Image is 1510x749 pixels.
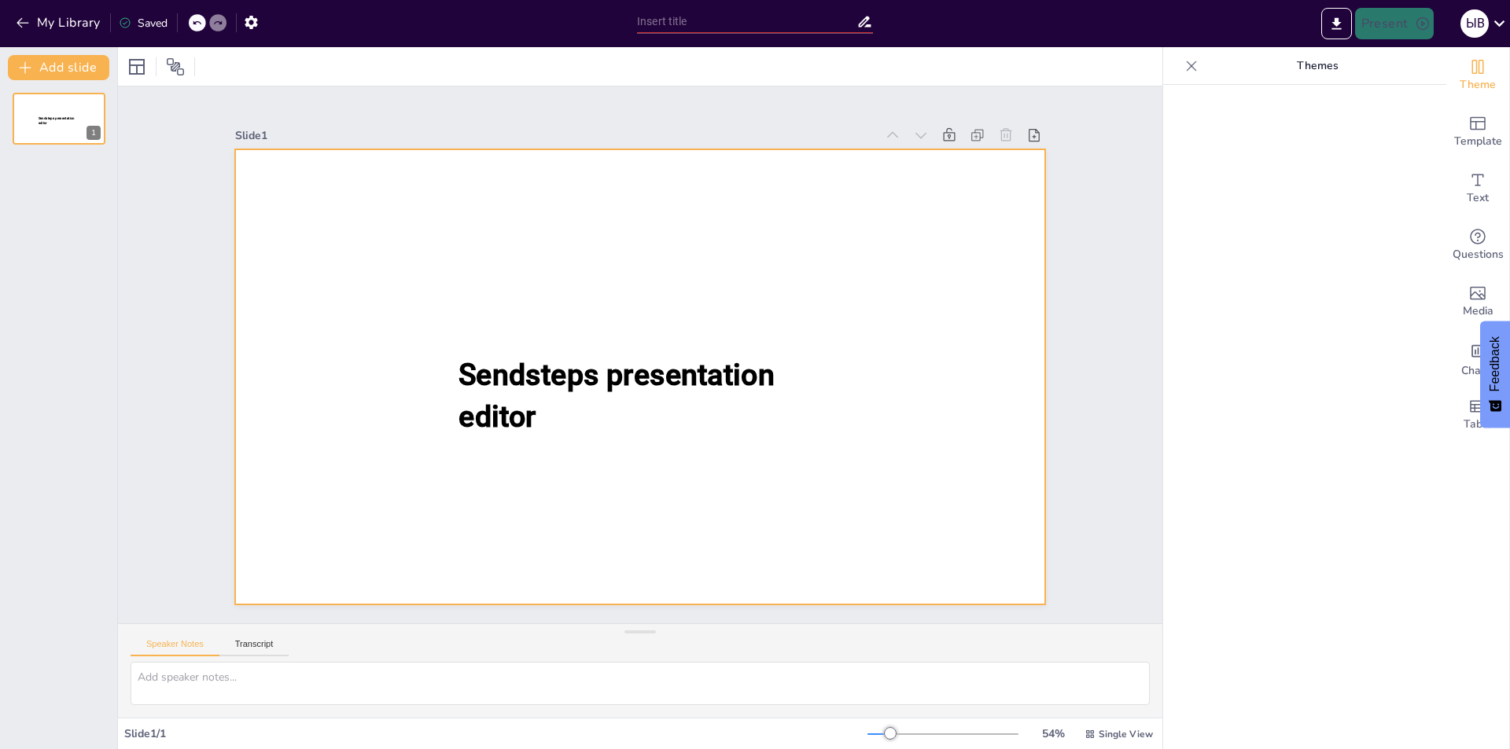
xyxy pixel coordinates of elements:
span: Table [1464,416,1492,433]
div: Add text boxes [1446,160,1509,217]
span: Questions [1453,246,1504,263]
div: Change the overall theme [1446,47,1509,104]
div: Layout [124,54,149,79]
button: Duplicate Slide [60,97,79,116]
span: Sendsteps presentation editor [39,116,75,125]
div: Slide 1 [235,128,875,143]
span: Sendsteps presentation editor [459,358,774,433]
span: Feedback [1488,336,1502,391]
button: ы в [1460,8,1489,39]
div: Add ready made slides [1446,104,1509,160]
div: Add a table [1446,387,1509,443]
div: Slide 1 / 1 [124,726,867,741]
button: Present [1355,8,1434,39]
button: Feedback - Show survey [1480,321,1510,428]
button: Speaker Notes [131,639,219,656]
button: My Library [12,10,107,35]
span: Media [1463,303,1493,320]
button: Transcript [219,639,289,656]
div: ы в [1460,9,1489,38]
div: 54 % [1034,726,1072,741]
div: Add images, graphics, shapes or video [1446,274,1509,330]
div: Add charts and graphs [1446,330,1509,387]
p: Themes [1204,47,1431,85]
span: Theme [1460,76,1496,94]
input: Insert title [637,10,856,33]
span: Position [166,57,185,76]
span: Template [1454,133,1502,150]
span: Charts [1461,362,1494,380]
button: Add slide [8,55,109,80]
button: Cannot delete last slide [82,97,101,116]
div: Saved [119,16,168,31]
div: 1 [87,126,101,140]
div: Get real-time input from your audience [1446,217,1509,274]
span: Text [1467,189,1489,207]
button: Export to PowerPoint [1321,8,1352,39]
div: Sendsteps presentation editor1 [13,93,105,145]
span: Single View [1099,728,1153,740]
